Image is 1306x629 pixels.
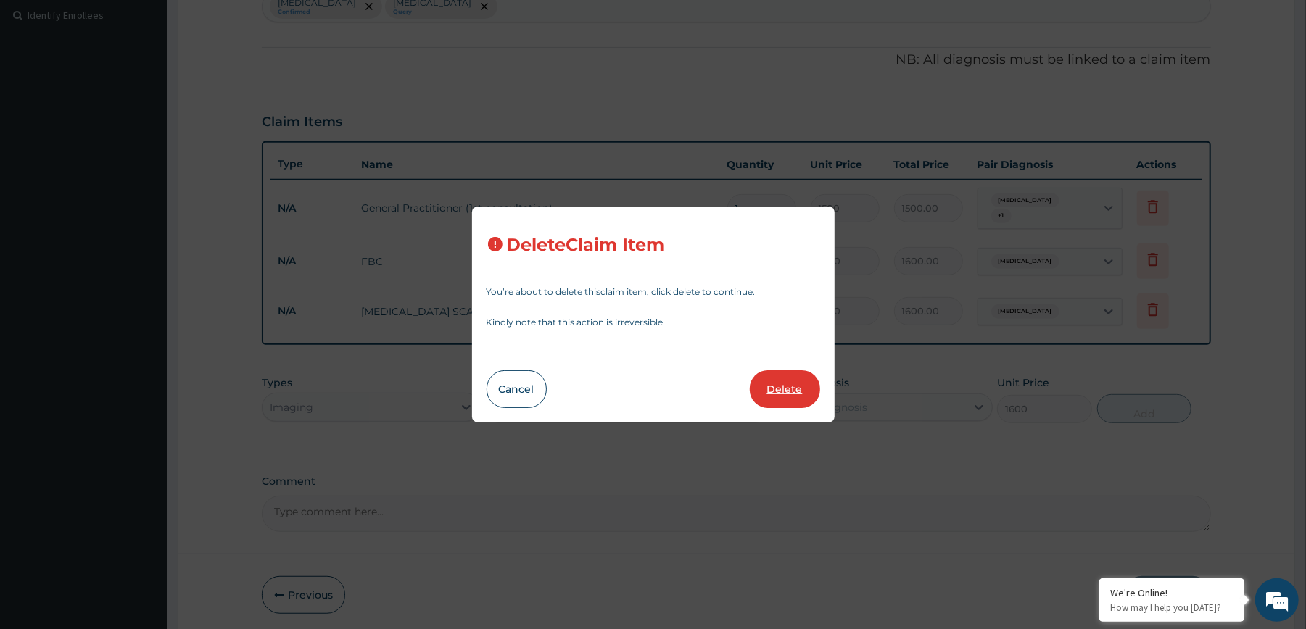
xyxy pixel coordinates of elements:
p: You’re about to delete this claim item , click delete to continue. [487,288,820,296]
div: Chat with us now [75,81,244,100]
h3: Delete Claim Item [507,236,665,255]
div: Minimize live chat window [238,7,273,42]
p: How may I help you today? [1110,601,1233,614]
span: We're online! [84,183,200,329]
textarea: Type your message and hit 'Enter' [7,396,276,446]
img: d_794563401_company_1708531726252_794563401 [27,72,59,109]
p: Kindly note that this action is irreversible [487,318,820,327]
div: We're Online! [1110,586,1233,599]
button: Delete [750,370,820,408]
button: Cancel [487,370,547,408]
